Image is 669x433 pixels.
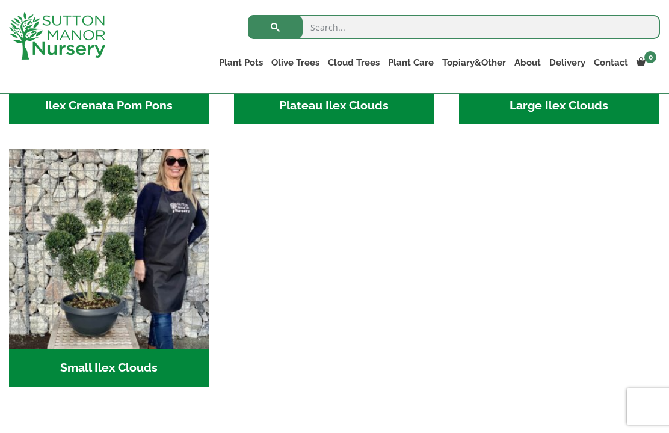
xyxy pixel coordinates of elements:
[438,54,510,71] a: Topiary&Other
[9,349,209,387] h2: Small Ilex Clouds
[9,149,209,349] img: Small Ilex Clouds
[324,54,384,71] a: Cloud Trees
[590,54,632,71] a: Contact
[644,51,656,63] span: 0
[9,12,105,60] img: logo
[234,87,434,124] h2: Plateau Ilex Clouds
[267,54,324,71] a: Olive Trees
[248,15,660,39] input: Search...
[9,87,209,124] h2: Ilex Crenata Pom Pons
[510,54,545,71] a: About
[632,54,660,71] a: 0
[215,54,267,71] a: Plant Pots
[384,54,438,71] a: Plant Care
[459,87,659,124] h2: Large Ilex Clouds
[545,54,590,71] a: Delivery
[9,149,209,386] a: Visit product category Small Ilex Clouds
